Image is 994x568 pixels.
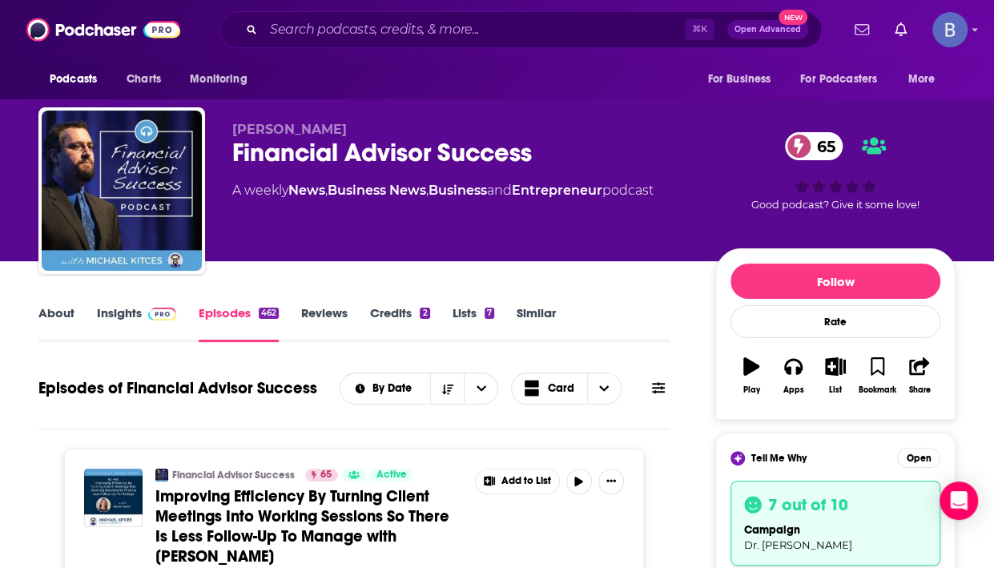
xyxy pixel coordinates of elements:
[155,486,449,566] span: Improving Efficiency By Turning Client Meetings Into Working Sessions So There Is Less Follow-Up ...
[219,11,822,48] div: Search podcasts, credits, & more...
[908,68,936,91] span: More
[897,448,940,468] button: Open
[420,308,429,319] div: 2
[127,68,161,91] span: Charts
[155,469,168,481] img: Financial Advisor Success
[856,347,898,405] button: Bookmark
[485,308,494,319] div: 7
[26,14,180,45] img: Podchaser - Follow, Share and Rate Podcasts
[369,469,412,481] a: Active
[859,385,896,395] div: Bookmark
[38,64,118,95] button: open menu
[116,64,171,95] a: Charts
[779,10,807,25] span: New
[785,132,843,160] a: 65
[801,132,843,160] span: 65
[199,305,279,342] a: Episodes462
[751,452,807,465] span: Tell Me Why
[476,469,559,493] button: Show More Button
[320,467,332,483] span: 65
[370,305,429,342] a: Credits2
[888,16,913,43] a: Show notifications dropdown
[264,17,685,42] input: Search podcasts, credits, & more...
[148,308,176,320] img: Podchaser Pro
[908,385,930,395] div: Share
[897,64,956,95] button: open menu
[734,26,801,34] span: Open Advanced
[372,383,417,394] span: By Date
[426,183,429,198] span: ,
[768,494,848,515] h3: 7 out of 10
[548,383,574,394] span: Card
[707,68,771,91] span: For Business
[730,264,940,299] button: Follow
[38,378,317,398] h1: Episodes of Financial Advisor Success
[730,347,772,405] button: Play
[772,347,814,405] button: Apps
[487,183,512,198] span: and
[800,68,877,91] span: For Podcasters
[259,308,279,319] div: 462
[376,467,406,483] span: Active
[517,305,556,342] a: Similar
[598,469,624,494] button: Show More Button
[744,523,800,537] span: campaign
[715,122,956,221] div: 65Good podcast? Give it some love!
[288,183,325,198] a: News
[733,453,742,463] img: tell me why sparkle
[932,12,968,47] img: User Profile
[328,183,426,198] a: Business News
[932,12,968,47] span: Logged in as BTallent
[751,199,920,211] span: Good podcast? Give it some love!
[932,12,968,47] button: Show profile menu
[42,111,202,271] img: Financial Advisor Success
[38,305,74,342] a: About
[305,469,338,481] a: 65
[429,183,487,198] a: Business
[97,305,176,342] a: InsightsPodchaser Pro
[512,183,602,198] a: Entrepreneur
[940,481,978,520] div: Open Intercom Messenger
[685,19,714,40] span: ⌘ K
[848,16,875,43] a: Show notifications dropdown
[453,305,494,342] a: Lists7
[232,122,347,137] span: [PERSON_NAME]
[744,538,852,551] span: Dr. [PERSON_NAME]
[50,68,97,91] span: Podcasts
[84,469,143,527] img: Improving Efficiency By Turning Client Meetings Into Working Sessions So There Is Less Follow-Up ...
[464,373,497,404] button: open menu
[501,475,551,487] span: Add to List
[172,469,295,481] a: Financial Advisor Success
[815,347,856,405] button: List
[696,64,791,95] button: open menu
[511,373,622,405] button: Choose View
[783,385,804,395] div: Apps
[730,305,940,338] div: Rate
[179,64,268,95] button: open menu
[790,64,900,95] button: open menu
[232,181,654,200] div: A weekly podcast
[340,373,499,405] h2: Choose List sort
[190,68,247,91] span: Monitoring
[430,373,464,404] button: Sort Direction
[155,486,464,566] a: Improving Efficiency By Turning Client Meetings Into Working Sessions So There Is Less Follow-Up ...
[899,347,940,405] button: Share
[325,183,328,198] span: ,
[301,305,348,342] a: Reviews
[829,385,842,395] div: List
[743,385,760,395] div: Play
[727,20,808,39] button: Open AdvancedNew
[340,383,431,394] button: open menu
